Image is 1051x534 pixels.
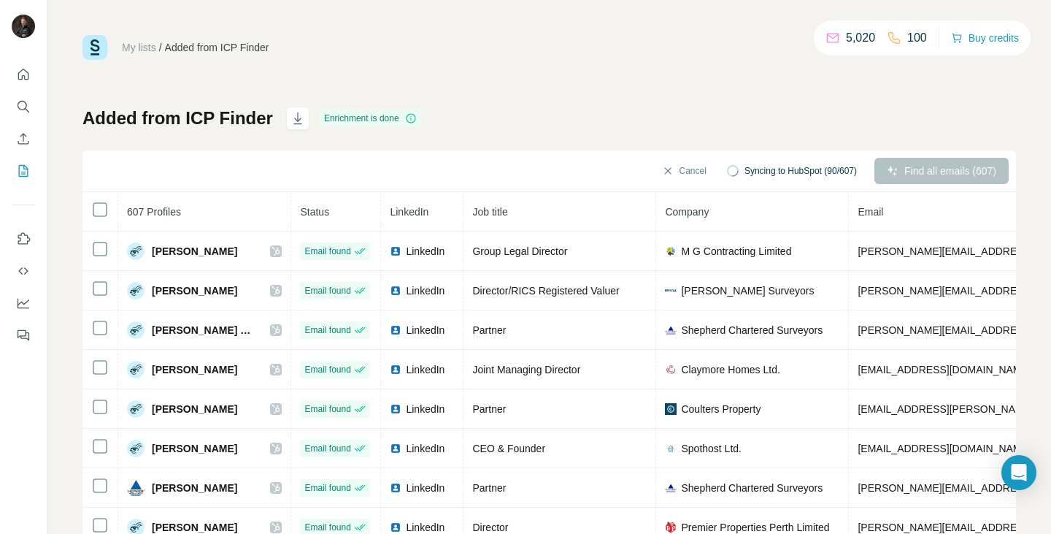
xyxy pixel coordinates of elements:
[665,522,677,533] img: company-logo
[12,290,35,316] button: Dashboard
[12,322,35,348] button: Feedback
[390,403,401,415] img: LinkedIn logo
[82,107,273,130] h1: Added from ICP Finder
[1001,455,1036,490] div: Open Intercom Messenger
[152,441,237,456] span: [PERSON_NAME]
[12,126,35,152] button: Enrich CSV
[472,206,507,218] span: Job title
[165,40,269,55] div: Added from ICP Finder
[665,482,677,494] img: company-logo
[472,522,508,533] span: Director
[12,94,35,120] button: Search
[681,323,823,337] span: Shepherd Chartered Surveyors
[858,443,1031,454] span: [EMAIL_ADDRESS][DOMAIN_NAME]
[472,324,506,336] span: Partner
[82,35,107,60] img: Surfe Logo
[390,324,401,336] img: LinkedIn logo
[12,258,35,284] button: Use Surfe API
[681,441,742,456] span: Spothost Ltd.
[858,206,883,218] span: Email
[652,158,717,184] button: Cancel
[858,364,1031,375] span: [EMAIL_ADDRESS][DOMAIN_NAME]
[665,403,677,415] img: company-logo
[665,206,709,218] span: Company
[681,481,823,495] span: Shepherd Chartered Surveyors
[152,402,237,416] span: [PERSON_NAME]
[122,42,156,53] a: My lists
[152,362,237,377] span: [PERSON_NAME]
[127,479,145,497] img: Avatar
[12,15,35,38] img: Avatar
[406,481,444,495] span: LinkedIn
[127,321,145,339] img: Avatar
[300,206,329,218] span: Status
[406,244,444,259] span: LinkedIn
[127,206,181,218] span: 607 Profiles
[152,481,237,495] span: [PERSON_NAME]
[390,206,428,218] span: LinkedIn
[907,29,927,47] p: 100
[406,323,444,337] span: LinkedIn
[127,361,145,378] img: Avatar
[304,284,350,297] span: Email found
[152,323,255,337] span: [PERSON_NAME] MRICS
[681,362,779,377] span: Claymore Homes Ltd.
[304,363,350,376] span: Email found
[472,482,506,494] span: Partner
[152,244,237,259] span: [PERSON_NAME]
[304,521,350,534] span: Email found
[127,282,145,300] img: Avatar
[744,164,857,178] span: Syncing to HubSpot (90/607)
[304,403,350,416] span: Email found
[127,243,145,260] img: Avatar
[304,324,350,337] span: Email found
[472,443,545,454] span: CEO & Founder
[681,244,791,259] span: M G Contracting Limited
[12,226,35,252] button: Use Surfe on LinkedIn
[127,400,145,418] img: Avatar
[951,28,1019,48] button: Buy credits
[406,283,444,298] span: LinkedIn
[390,364,401,375] img: LinkedIn logo
[320,110,421,127] div: Enrichment is done
[406,441,444,456] span: LinkedIn
[152,283,237,298] span: [PERSON_NAME]
[665,245,677,257] img: company-logo
[390,285,401,297] img: LinkedIn logo
[472,245,567,257] span: Group Legal Director
[406,362,444,377] span: LinkedIn
[304,442,350,455] span: Email found
[127,440,145,457] img: Avatar
[665,364,677,375] img: company-logo
[390,245,401,257] img: LinkedIn logo
[390,522,401,533] img: LinkedIn logo
[665,285,677,297] img: company-logo
[665,443,677,454] img: company-logo
[12,158,35,184] button: My lists
[472,403,506,415] span: Partner
[472,285,619,297] span: Director/RICS Registered Valuer
[304,481,350,495] span: Email found
[665,324,677,336] img: company-logo
[390,443,401,454] img: LinkedIn logo
[846,29,875,47] p: 5,020
[390,482,401,494] img: LinkedIn logo
[406,402,444,416] span: LinkedIn
[304,245,350,258] span: Email found
[159,40,162,55] li: /
[12,61,35,88] button: Quick start
[472,364,580,375] span: Joint Managing Director
[681,283,814,298] span: [PERSON_NAME] Surveyors
[681,402,761,416] span: Coulters Property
